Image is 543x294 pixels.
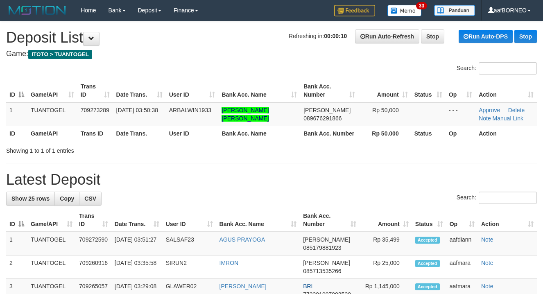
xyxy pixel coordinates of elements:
[360,256,412,279] td: Rp 25,000
[166,126,219,141] th: User ID
[6,29,537,46] h1: Deposit List
[6,126,27,141] th: ID
[360,208,412,232] th: Amount: activate to sort column ascending
[411,79,446,102] th: Status: activate to sort column ascending
[303,244,341,251] span: Copy 085179881923 to clipboard
[6,172,537,188] h1: Latest Deposit
[6,208,27,232] th: ID: activate to sort column descending
[412,208,446,232] th: Status: activate to sort column ascending
[481,283,493,289] a: Note
[79,192,102,206] a: CSV
[163,232,216,256] td: SALSAF23
[113,79,166,102] th: Date Trans.: activate to sort column ascending
[303,115,342,122] span: Copy 089676291866 to clipboard
[303,107,351,113] span: [PERSON_NAME]
[508,107,525,113] a: Delete
[358,126,411,141] th: Rp 50.000
[222,107,269,122] a: [PERSON_NAME] [PERSON_NAME]
[411,126,446,141] th: Status
[27,208,76,232] th: Game/API: activate to sort column ascending
[415,283,440,290] span: Accepted
[6,256,27,279] td: 2
[111,256,163,279] td: [DATE] 03:35:58
[6,50,537,58] h4: Game:
[27,256,76,279] td: TUANTOGEL
[416,2,427,9] span: 33
[6,79,27,102] th: ID: activate to sort column descending
[446,208,478,232] th: Op: activate to sort column ascending
[479,192,537,204] input: Search:
[6,102,27,126] td: 1
[475,79,537,102] th: Action: activate to sort column ascending
[324,33,347,39] strong: 00:00:10
[219,236,265,243] a: AGUS PRAYOGA
[446,102,475,126] td: - - -
[415,237,440,244] span: Accepted
[481,236,493,243] a: Note
[446,126,475,141] th: Op
[76,256,111,279] td: 709260916
[84,195,96,202] span: CSV
[360,232,412,256] td: Rp 35,499
[219,260,239,266] a: IMRON
[218,79,300,102] th: Bank Acc. Name: activate to sort column ascending
[216,208,300,232] th: Bank Acc. Name: activate to sort column ascending
[334,5,375,16] img: Feedback.jpg
[113,126,166,141] th: Date Trans.
[479,107,500,113] a: Approve
[163,256,216,279] td: SIRUN2
[6,192,55,206] a: Show 25 rows
[303,236,350,243] span: [PERSON_NAME]
[60,195,74,202] span: Copy
[300,79,358,102] th: Bank Acc. Number: activate to sort column ascending
[111,232,163,256] td: [DATE] 03:51:27
[6,232,27,256] td: 1
[28,50,92,59] span: ITOTO > TUANTOGEL
[415,260,440,267] span: Accepted
[81,107,109,113] span: 709273289
[421,29,444,43] a: Stop
[76,232,111,256] td: 709272590
[478,208,537,232] th: Action: activate to sort column ascending
[218,126,300,141] th: Bank Acc. Name
[303,260,350,266] span: [PERSON_NAME]
[27,126,77,141] th: Game/API
[475,126,537,141] th: Action
[446,232,478,256] td: aafdiann
[372,107,399,113] span: Rp 50,000
[434,5,475,16] img: panduan.png
[457,192,537,204] label: Search:
[169,107,211,113] span: ARBALWIN1933
[166,79,219,102] th: User ID: activate to sort column ascending
[77,126,113,141] th: Trans ID
[11,195,50,202] span: Show 25 rows
[27,79,77,102] th: Game/API: activate to sort column ascending
[116,107,158,113] span: [DATE] 03:50:38
[300,126,358,141] th: Bank Acc. Number
[446,79,475,102] th: Op: activate to sort column ascending
[27,102,77,126] td: TUANTOGEL
[111,208,163,232] th: Date Trans.: activate to sort column ascending
[300,208,360,232] th: Bank Acc. Number: activate to sort column ascending
[481,260,493,266] a: Note
[514,30,537,43] a: Stop
[289,33,347,39] span: Refreshing in:
[457,62,537,75] label: Search:
[163,208,216,232] th: User ID: activate to sort column ascending
[446,256,478,279] td: aafmara
[479,62,537,75] input: Search:
[27,232,76,256] td: TUANTOGEL
[6,143,220,155] div: Showing 1 to 1 of 1 entries
[77,79,113,102] th: Trans ID: activate to sort column ascending
[54,192,79,206] a: Copy
[479,115,491,122] a: Note
[355,29,419,43] a: Run Auto-Refresh
[6,4,68,16] img: MOTION_logo.png
[493,115,524,122] a: Manual Link
[219,283,267,289] a: [PERSON_NAME]
[303,268,341,274] span: Copy 085713535266 to clipboard
[76,208,111,232] th: Trans ID: activate to sort column ascending
[387,5,422,16] img: Button%20Memo.svg
[303,283,312,289] span: BRI
[459,30,513,43] a: Run Auto-DPS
